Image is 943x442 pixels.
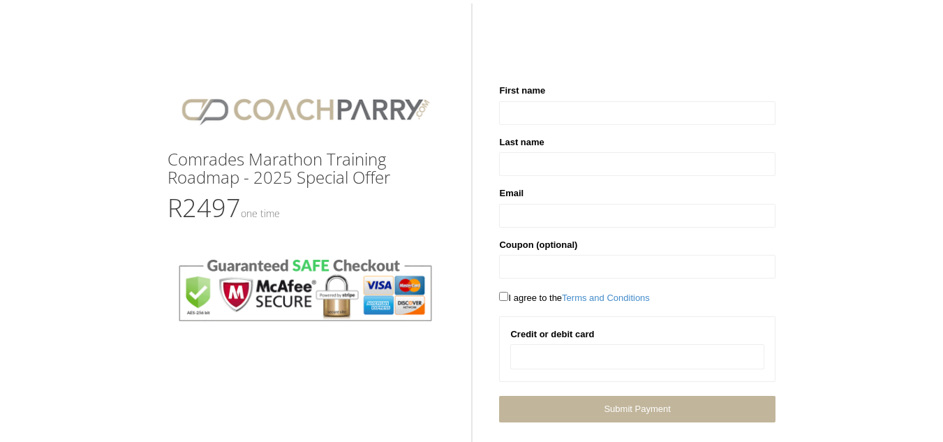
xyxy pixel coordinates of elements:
span: Submit Payment [604,404,670,414]
a: Submit Payment [499,396,775,422]
h3: Comrades Marathon Training Roadmap - 2025 Special Offer [168,150,443,187]
label: Credit or debit card [510,327,594,341]
label: Coupon (optional) [499,238,577,252]
img: CPlogo.png [168,84,443,136]
label: First name [499,84,545,98]
span: R2497 [168,191,280,225]
label: Last name [499,135,544,149]
span: I agree to the [499,293,649,303]
iframe: Secure card payment input frame [519,351,755,362]
label: Email [499,186,524,200]
a: Terms and Conditions [562,293,650,303]
small: One time [241,207,280,220]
